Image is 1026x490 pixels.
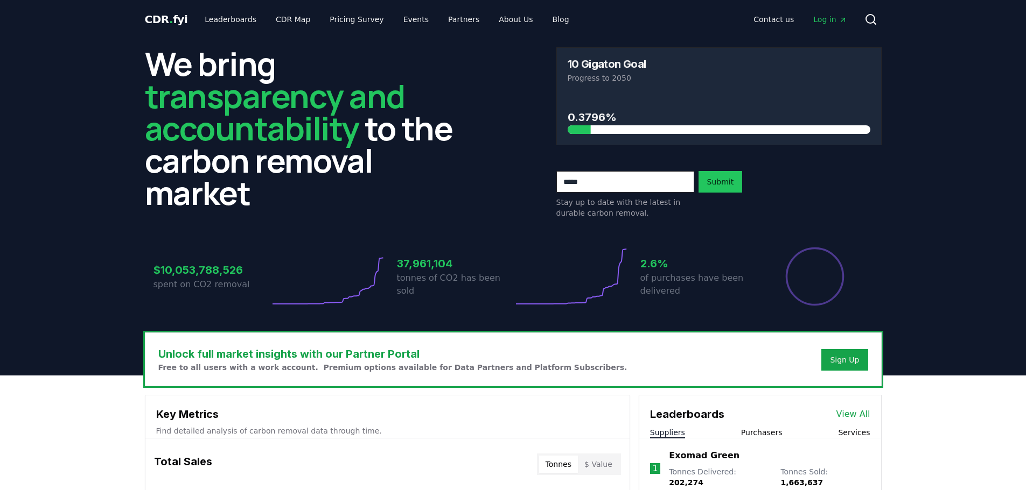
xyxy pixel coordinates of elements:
a: Blog [544,10,578,29]
a: Contact us [745,10,802,29]
p: of purchases have been delivered [640,272,757,297]
span: 1,663,637 [780,478,823,487]
a: Log in [805,10,855,29]
p: Progress to 2050 [568,73,870,83]
a: Events [395,10,437,29]
span: Log in [813,14,847,25]
a: CDR Map [267,10,319,29]
button: Services [838,427,870,438]
button: Tonnes [539,456,578,473]
p: 1 [652,462,658,475]
span: 202,274 [669,478,703,487]
nav: Main [745,10,855,29]
p: spent on CO2 removal [153,278,270,291]
div: Percentage of sales delivered [785,246,845,307]
h3: $10,053,788,526 [153,262,270,278]
h3: 37,961,104 [397,255,513,272]
h2: We bring to the carbon removal market [145,47,470,209]
nav: Main [196,10,577,29]
h3: Total Sales [154,453,212,475]
a: View All [836,408,870,421]
span: CDR fyi [145,13,188,26]
a: Leaderboards [196,10,265,29]
h3: Leaderboards [650,406,724,422]
h3: 2.6% [640,255,757,272]
a: Sign Up [830,354,859,365]
button: Suppliers [650,427,685,438]
p: Tonnes Sold : [780,466,870,488]
h3: Key Metrics [156,406,619,422]
a: Partners [439,10,488,29]
p: Stay up to date with the latest in durable carbon removal. [556,197,694,218]
h3: 10 Gigaton Goal [568,59,646,69]
p: Tonnes Delivered : [669,466,770,488]
button: Sign Up [821,349,868,371]
button: Purchasers [741,427,783,438]
a: Exomad Green [669,449,739,462]
p: Free to all users with a work account. Premium options available for Data Partners and Platform S... [158,362,627,373]
h3: Unlock full market insights with our Partner Portal [158,346,627,362]
h3: 0.3796% [568,109,870,125]
a: CDR.fyi [145,12,188,27]
button: Submit [699,171,743,193]
span: . [169,13,173,26]
span: transparency and accountability [145,74,405,150]
p: Find detailed analysis of carbon removal data through time. [156,425,619,436]
a: Pricing Survey [321,10,392,29]
button: $ Value [578,456,619,473]
a: About Us [490,10,541,29]
p: tonnes of CO2 has been sold [397,272,513,297]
